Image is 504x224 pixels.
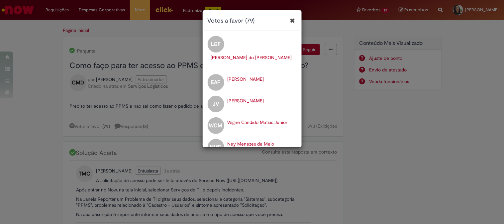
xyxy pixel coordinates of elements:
[211,55,292,60] span: [PERSON_NAME] do [PERSON_NAME]
[211,55,292,60] a: Luiz Gustavo Fernandes do Couto Soares perfil
[211,77,221,88] span: EAF
[228,119,288,125] span: Wigne Candido Matias Junior
[228,141,274,147] a: Ney Menezes de Melo perfil
[288,15,297,26] button: Fechar
[228,98,264,104] span: [PERSON_NAME]
[210,142,222,153] span: NMD
[228,76,264,82] span: [PERSON_NAME]
[228,98,264,104] a: Jaqueline Viveiros perfil
[228,141,274,147] span: Ney Menezes de Melo
[213,99,219,109] span: JV
[209,120,223,131] span: WCM
[228,76,264,82] a: Edmilson Alexandre Francisco perfil
[211,39,221,50] span: LGF
[208,17,280,25] h4: Votos a favor (79)
[228,119,288,125] a: Wigne Candido Matias Junior perfil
